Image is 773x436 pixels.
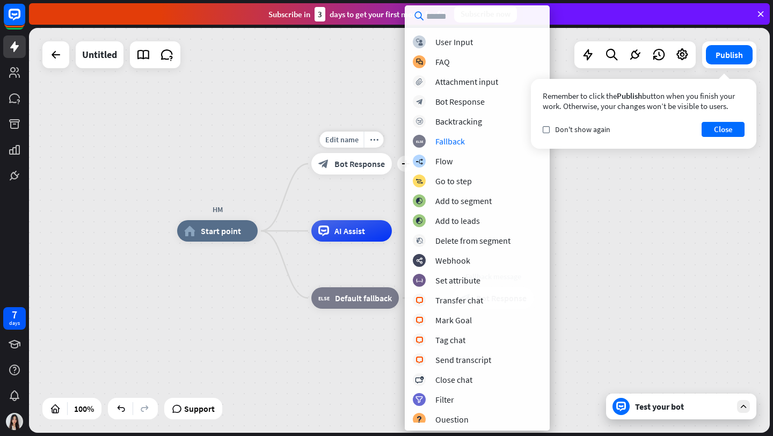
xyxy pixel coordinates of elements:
div: days [9,319,20,327]
span: Default fallback [335,293,392,303]
div: 3 [315,7,325,21]
div: Fallback [435,136,465,147]
i: webhooks [416,257,423,264]
i: block_add_to_segment [415,217,423,224]
span: Don't show again [555,125,610,134]
i: block_faq [416,59,423,66]
span: Publish [617,91,642,101]
span: Edit name [325,135,359,144]
i: plus [402,160,410,168]
i: home_2 [184,226,195,236]
div: Question [435,414,469,425]
div: Delete from segment [435,235,511,246]
div: Close chat [435,374,472,385]
div: Add to segment [435,195,492,206]
i: filter [415,396,423,403]
div: Set attribute [435,275,480,286]
i: block_fallback [318,293,330,303]
i: block_bot_response [416,98,423,105]
div: Untitled [82,41,117,68]
div: Backtracking [435,116,482,127]
div: FAQ [435,56,450,67]
i: block_user_input [416,39,423,46]
i: block_add_to_segment [415,198,423,205]
button: Open LiveChat chat widget [9,4,41,37]
i: block_fallback [416,138,423,145]
div: 100% [71,400,97,417]
div: Mark Goal [435,315,472,325]
div: Flow [435,156,453,166]
div: Add to leads [435,215,480,226]
i: block_attachment [416,78,423,85]
i: block_set_attribute [416,277,423,284]
span: AI Assist [334,226,365,236]
div: Send transcript [435,354,491,365]
button: Close [702,122,745,137]
div: Webhook [435,255,470,266]
a: 7 days [3,307,26,330]
span: Start point [201,226,241,236]
i: block_backtracking [416,118,423,125]
div: Attachment input [435,76,498,87]
i: block_livechat [415,317,424,324]
div: Go to step [435,176,472,186]
span: Support [184,400,215,417]
i: block_goto [415,178,423,185]
div: Transfer chat [435,295,483,306]
i: builder_tree [415,158,423,165]
i: block_bot_response [318,158,329,169]
i: block_delete_from_segment [416,237,423,244]
i: block_livechat [415,337,424,344]
div: Test your bot [635,401,732,412]
i: block_livechat [415,297,424,304]
div: 7 [12,310,17,319]
div: Subscribe in days to get your first month for $1 [268,7,446,21]
div: HM [169,204,266,215]
button: Publish [706,45,753,64]
div: Tag chat [435,335,465,345]
i: block_close_chat [415,376,424,383]
div: Filter [435,394,454,405]
i: more_horiz [370,136,378,144]
i: block_question [416,416,422,423]
i: block_livechat [415,357,424,364]
div: User Input [435,37,473,47]
div: Remember to click the button when you finish your work. Otherwise, your changes won’t be visible ... [543,91,745,111]
span: Bot Response [334,158,385,169]
div: Bot Response [435,96,485,107]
